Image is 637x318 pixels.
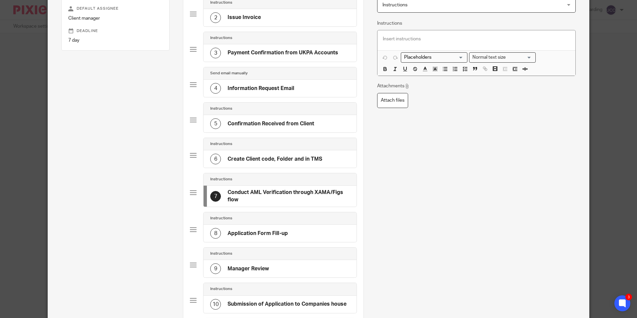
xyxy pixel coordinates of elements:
p: 7 day [68,37,163,44]
h4: Payment Confirmation from UKPA Accounts [228,49,338,56]
div: 2 [210,12,221,23]
div: 3 [210,48,221,58]
h4: Application Form Fill-up [228,230,288,237]
div: 5 [210,118,221,129]
span: Normal text size [471,54,507,61]
h4: Manager Review [228,265,269,272]
h4: Instructions [210,286,232,292]
input: Search for option [402,54,463,61]
h4: Submission of Application to Companies house [228,301,346,308]
label: Attach files [377,93,408,108]
div: 6 [210,154,221,164]
p: Client manager [68,15,163,22]
h4: Instructions [210,141,232,147]
input: Search for option [508,54,532,61]
div: Text styles [469,52,536,63]
h4: Create Client code, Folder and in TMS [228,156,322,163]
h4: Instructions [210,216,232,221]
h4: Instructions [210,35,232,41]
div: 8 [210,228,221,239]
h4: Instructions [210,177,232,182]
div: 10 [210,299,221,310]
div: 7 [210,191,221,202]
p: Default assignee [68,6,163,11]
div: 3 [625,294,632,300]
h4: Instructions [210,251,232,256]
h4: Issue Invoice [228,14,261,21]
div: Placeholders [401,52,467,63]
h4: Send email manually [210,71,248,76]
span: Instructions [382,3,407,7]
label: Instructions [377,20,402,27]
h4: Confirmation Received from Client [228,120,314,127]
p: Attachments [377,83,409,89]
h4: Instructions [210,106,232,111]
div: Search for option [401,52,467,63]
div: 9 [210,263,221,274]
div: 4 [210,83,221,94]
p: Deadline [68,28,163,34]
h4: Information Request Email [228,85,294,92]
div: Search for option [469,52,536,63]
h4: Conduct AML Verification through XAMA/Figs flow [228,189,350,203]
